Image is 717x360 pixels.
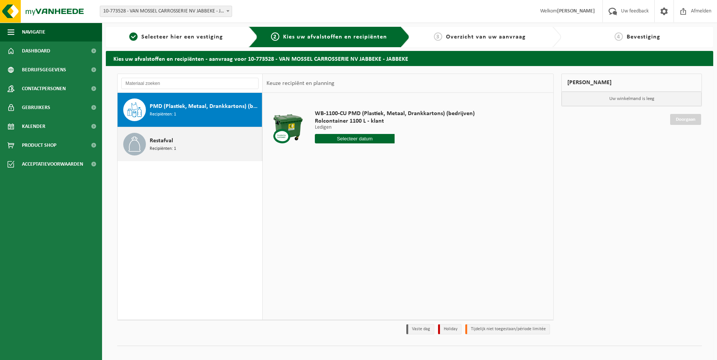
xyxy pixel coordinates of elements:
[434,32,442,41] span: 3
[561,74,702,92] div: [PERSON_NAME]
[315,110,475,117] span: WB-1100-CU PMD (Plastiek, Metaal, Drankkartons) (bedrijven)
[315,117,475,125] span: Rolcontainer 1100 L - klant
[557,8,595,14] strong: [PERSON_NAME]
[141,34,223,40] span: Selecteer hier een vestiging
[406,324,434,334] li: Vaste dag
[271,32,279,41] span: 2
[121,78,259,89] input: Materiaal zoeken
[263,74,338,93] div: Keuze recipiënt en planning
[315,125,475,130] p: Ledigen
[129,32,138,41] span: 1
[22,23,45,42] span: Navigatie
[615,32,623,41] span: 4
[22,98,50,117] span: Gebruikers
[22,136,56,155] span: Product Shop
[562,92,702,106] p: Uw winkelmand is leeg
[22,117,45,136] span: Kalender
[150,136,173,145] span: Restafval
[465,324,550,334] li: Tijdelijk niet toegestaan/période limitée
[438,324,461,334] li: Holiday
[118,127,262,161] button: Restafval Recipiënten: 1
[106,51,713,66] h2: Kies uw afvalstoffen en recipiënten - aanvraag voor 10-773528 - VAN MOSSEL CARROSSERIE NV JABBEKE...
[150,102,260,111] span: PMD (Plastiek, Metaal, Drankkartons) (bedrijven)
[22,79,66,98] span: Contactpersonen
[110,32,243,42] a: 1Selecteer hier een vestiging
[283,34,387,40] span: Kies uw afvalstoffen en recipiënten
[100,6,232,17] span: 10-773528 - VAN MOSSEL CARROSSERIE NV JABBEKE - JABBEKE
[670,114,701,125] a: Doorgaan
[118,93,262,127] button: PMD (Plastiek, Metaal, Drankkartons) (bedrijven) Recipiënten: 1
[22,60,66,79] span: Bedrijfsgegevens
[22,42,50,60] span: Dashboard
[446,34,526,40] span: Overzicht van uw aanvraag
[150,145,176,152] span: Recipiënten: 1
[150,111,176,118] span: Recipiënten: 1
[22,155,83,174] span: Acceptatievoorwaarden
[627,34,660,40] span: Bevestiging
[315,134,395,143] input: Selecteer datum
